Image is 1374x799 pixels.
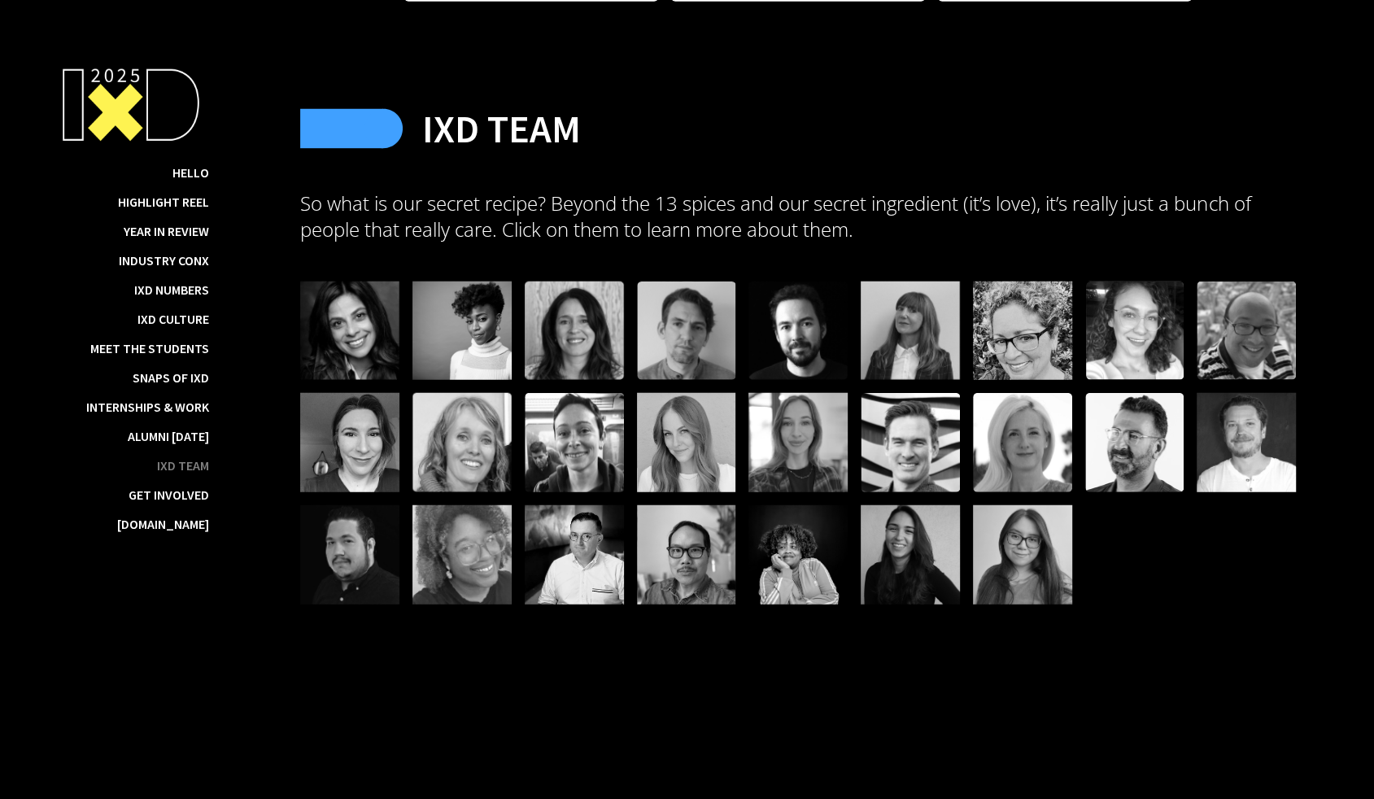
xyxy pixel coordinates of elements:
a: [DOMAIN_NAME] [117,516,209,532]
a: Alumni [DATE] [128,428,209,444]
a: Hello [172,164,209,181]
a: IxD Team [157,457,209,474]
h2: IxD Team [422,106,581,151]
a: Highlight Reel [118,194,209,210]
p: So what is our secret recipe? Beyond the 13 spices and our secret ingredient (it’s love), it’s re... [300,190,1296,242]
a: IxD Culture [137,311,209,327]
a: Industry ConX [119,252,209,269]
a: Meet the Students [90,340,209,356]
a: Snaps of IxD [133,369,209,386]
a: IxD Numbers [134,282,209,298]
a: Internships & Work [86,399,209,415]
a: Get Involved [129,487,209,503]
a: Year in Review [124,223,209,239]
